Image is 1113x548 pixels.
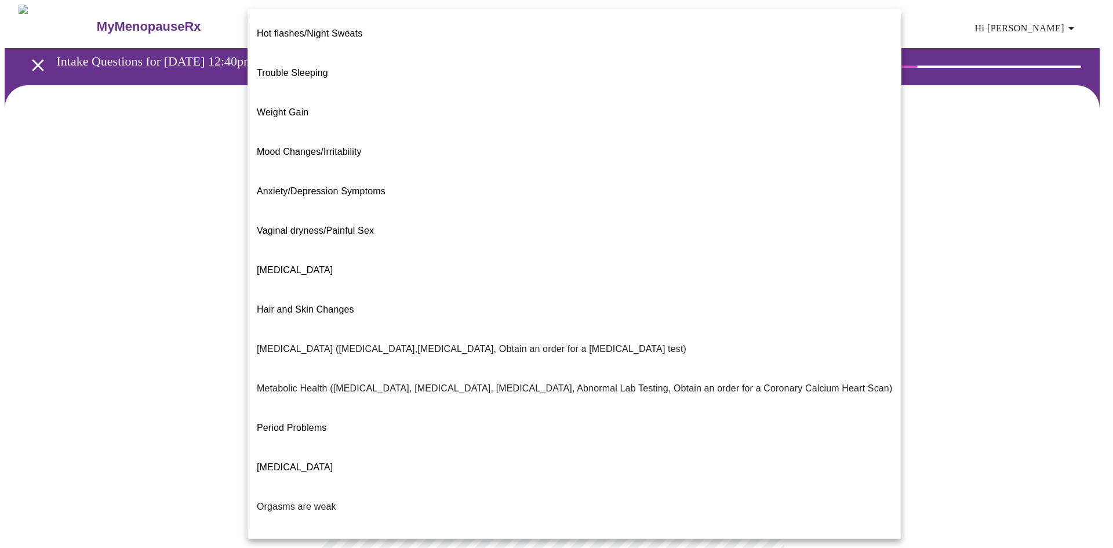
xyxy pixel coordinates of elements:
[257,342,686,356] p: [MEDICAL_DATA] ([MEDICAL_DATA],[MEDICAL_DATA], Obtain an order for a [MEDICAL_DATA] test)
[257,500,336,514] p: Orgasms are weak
[257,147,362,157] span: Mood Changes/Irritability
[257,423,327,433] span: Period Problems
[257,265,333,275] span: [MEDICAL_DATA]
[257,226,374,235] span: Vaginal dryness/Painful Sex
[257,68,328,78] span: Trouble Sleeping
[257,304,354,314] span: Hair and Skin Changes
[257,28,362,38] span: Hot flashes/Night Sweats
[257,382,892,395] p: Metabolic Health ([MEDICAL_DATA], [MEDICAL_DATA], [MEDICAL_DATA], Abnormal Lab Testing, Obtain an...
[257,107,308,117] span: Weight Gain
[257,186,385,196] span: Anxiety/Depression Symptoms
[257,462,333,472] span: [MEDICAL_DATA]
